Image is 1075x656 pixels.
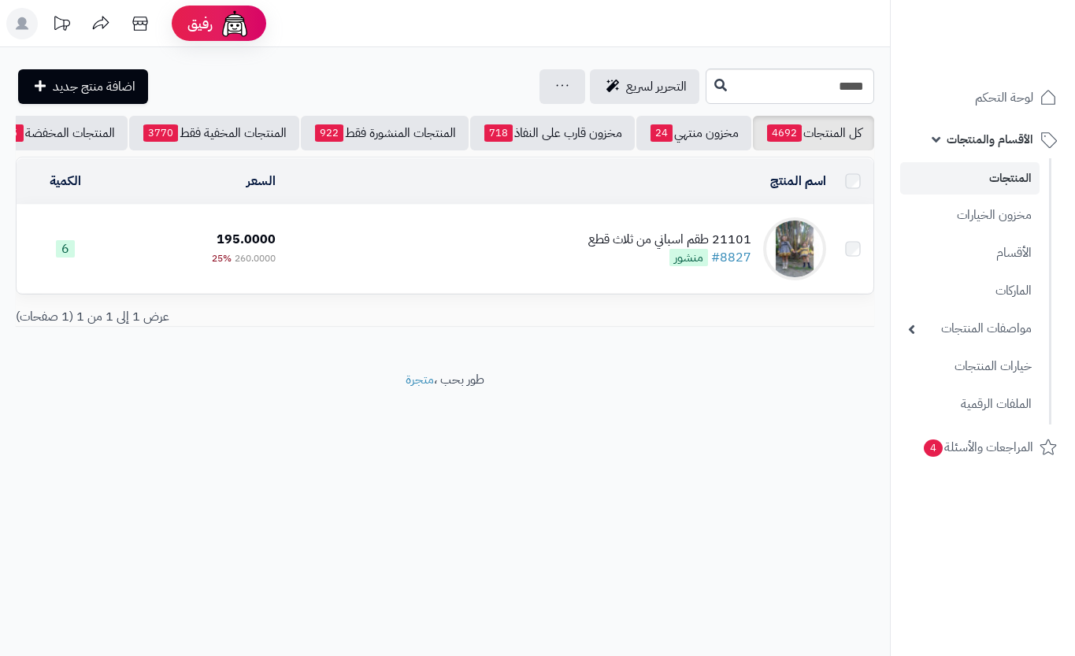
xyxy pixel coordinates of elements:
span: 4 [924,439,943,457]
img: ai-face.png [219,8,250,39]
div: 21101 طقم اسباني من ثلاث قطع [588,231,751,249]
span: اضافة منتج جديد [53,77,135,96]
a: الأقسام [900,236,1040,270]
img: 21101 طقم اسباني من ثلاث قطع [763,217,826,280]
a: التحرير لسريع [590,69,699,104]
a: المنتجات المنشورة فقط922 [301,116,469,150]
span: منشور [669,249,708,266]
a: اضافة منتج جديد [18,69,148,104]
a: مواصفات المنتجات [900,312,1040,346]
span: 4692 [767,124,802,142]
span: 718 [484,124,513,142]
span: 195.0000 [217,230,276,249]
span: الأقسام والمنتجات [947,128,1033,150]
div: عرض 1 إلى 1 من 1 (1 صفحات) [4,308,445,326]
span: لوحة التحكم [975,87,1033,109]
a: كل المنتجات4692 [753,116,874,150]
a: مخزون منتهي24 [636,116,751,150]
img: logo-2.png [968,37,1060,70]
a: تحديثات المنصة [42,8,81,43]
a: اسم المنتج [770,172,826,191]
span: المراجعات والأسئلة [922,436,1033,458]
span: التحرير لسريع [626,77,687,96]
a: الملفات الرقمية [900,387,1040,421]
span: 922 [315,124,343,142]
span: 25% [212,251,232,265]
span: 6 [56,240,75,258]
a: لوحة التحكم [900,79,1066,117]
a: مخزون قارب على النفاذ718 [470,116,635,150]
a: مخزون الخيارات [900,198,1040,232]
span: 260.0000 [235,251,276,265]
a: الكمية [50,172,81,191]
span: 24 [651,124,673,142]
span: 3770 [143,124,178,142]
span: رفيق [187,14,213,33]
a: خيارات المنتجات [900,350,1040,384]
a: المنتجات [900,162,1040,195]
a: السعر [247,172,276,191]
a: الماركات [900,274,1040,308]
a: #8827 [711,248,751,267]
a: المراجعات والأسئلة4 [900,428,1066,466]
a: متجرة [406,370,434,389]
a: المنتجات المخفية فقط3770 [129,116,299,150]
